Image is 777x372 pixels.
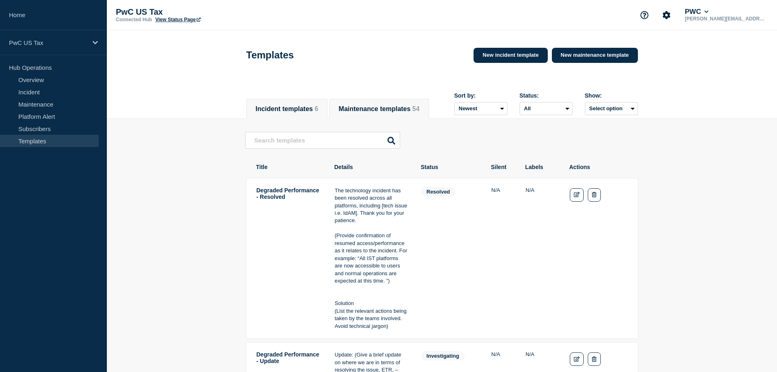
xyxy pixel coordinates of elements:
[335,300,407,307] p: Solution
[421,351,465,361] span: investigating
[256,187,321,331] td: Title: Degraded Performance - Resolved
[520,102,573,115] select: Status
[339,105,419,113] button: Maintenance templates 54
[155,17,201,22] a: View Status Page
[245,132,400,149] input: Search templates
[520,92,573,99] div: Status:
[588,352,600,366] button: Delete
[683,16,768,22] p: [PERSON_NAME][EMAIL_ADDRESS][PERSON_NAME][DOMAIN_NAME]
[569,163,628,171] th: Actions
[585,92,638,99] div: Show:
[334,187,408,331] td: Details: The technology incident has been resolved across all platforms, including [tech issue i....
[636,7,653,24] button: Support
[552,48,638,63] a: New maintenance template
[474,48,547,63] a: New incident template
[335,187,407,225] p: The technology incident has been resolved across all platforms, including [tech issue i.e. IdAM]....
[569,187,628,331] td: Actions: Edit Delete
[335,232,407,285] p: (Provide confirmation of resumed access/performance as it relates to the incident. For example: “...
[412,105,420,112] span: 54
[454,102,507,115] select: Sort by
[585,102,638,115] button: Select option
[256,105,319,113] button: Incident templates 6
[421,187,478,331] td: Status: resolved
[334,163,407,171] th: Details
[9,39,87,46] p: PwC US Tax
[116,7,279,17] p: PwC US Tax
[256,163,321,171] th: Title
[421,187,456,196] span: resolved
[525,187,556,331] td: Labels: global.none
[658,7,675,24] button: Account settings
[491,163,512,171] th: Silent
[570,188,584,202] a: Edit
[314,105,318,112] span: 6
[588,188,600,202] button: Delete
[570,352,584,366] a: Edit
[525,163,556,171] th: Labels
[246,49,294,61] h1: Templates
[454,92,507,99] div: Sort by:
[116,17,152,22] p: Connected Hub
[491,187,512,331] td: Silent: N/A
[421,163,478,171] th: Status
[335,307,407,330] p: (List the relevant actions being taken by the teams involved. Avoid technical jargon)
[683,8,710,16] button: PWC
